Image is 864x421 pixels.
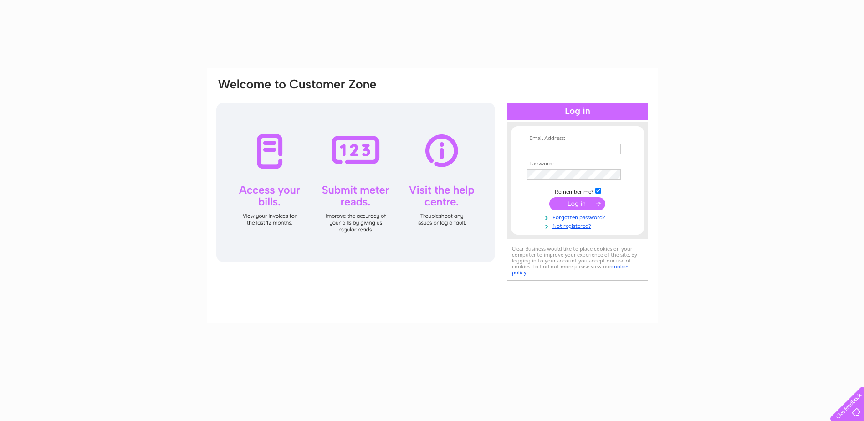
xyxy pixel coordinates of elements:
[525,161,630,167] th: Password:
[549,197,605,210] input: Submit
[527,221,630,230] a: Not registered?
[525,186,630,195] td: Remember me?
[525,135,630,142] th: Email Address:
[507,241,648,281] div: Clear Business would like to place cookies on your computer to improve your experience of the sit...
[527,212,630,221] a: Forgotten password?
[512,263,629,276] a: cookies policy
